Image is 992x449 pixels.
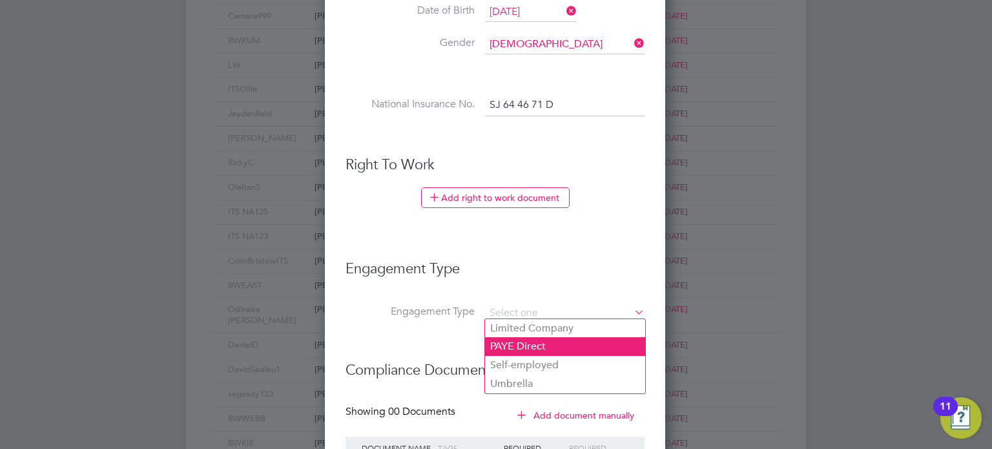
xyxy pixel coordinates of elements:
div: 11 [940,406,951,423]
span: 00 Documents [388,405,455,418]
input: Select one [485,35,645,54]
li: Self-employed [485,356,645,375]
li: PAYE Direct [485,337,645,356]
h3: Right To Work [346,156,645,174]
label: Gender [346,36,475,50]
li: Umbrella [485,375,645,393]
label: Date of Birth [346,4,475,17]
button: Add document manually [508,405,645,426]
label: National Insurance No. [346,98,475,111]
div: Showing [346,405,458,419]
input: Select one [485,3,577,22]
button: Add right to work document [421,187,570,208]
h3: Compliance Documents [346,348,645,380]
h3: Engagement Type [346,247,645,278]
label: Engagement Type [346,305,475,318]
li: Limited Company [485,319,645,338]
input: Select one [485,304,645,322]
button: Open Resource Center, 11 new notifications [940,397,982,439]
